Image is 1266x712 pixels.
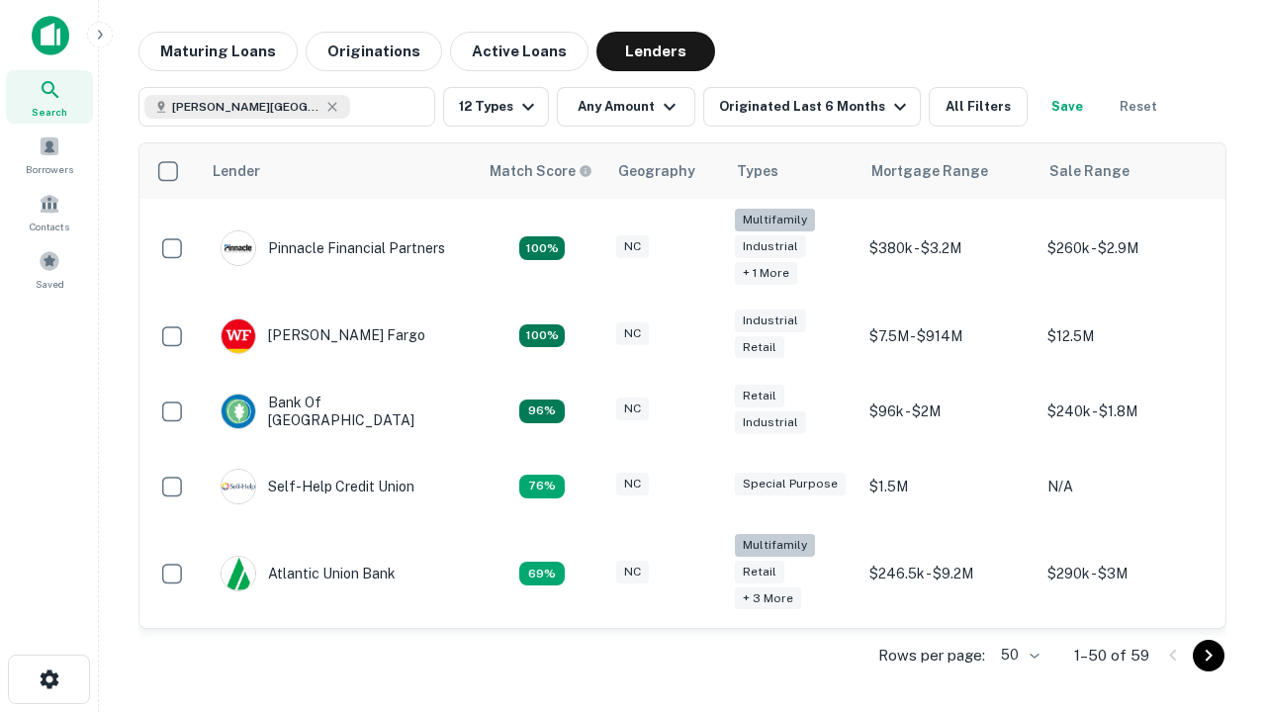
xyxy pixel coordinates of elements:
a: Search [6,70,93,124]
td: N/A [1038,449,1216,524]
div: Industrial [735,411,806,434]
span: Saved [36,276,64,292]
td: $7.5M - $914M [859,299,1038,374]
th: Sale Range [1038,143,1216,199]
p: Rows per page: [878,644,985,667]
th: Types [725,143,859,199]
div: + 3 more [735,587,801,610]
button: Go to next page [1193,640,1224,671]
div: Self-help Credit Union [221,469,414,504]
td: $12.5M [1038,299,1216,374]
div: Lender [213,159,260,183]
td: $290k - $3M [1038,524,1216,624]
div: Sale Range [1049,159,1130,183]
button: Originated Last 6 Months [703,87,921,127]
img: picture [222,231,255,265]
button: Maturing Loans [138,32,298,71]
div: Matching Properties: 14, hasApolloMatch: undefined [519,400,565,423]
td: $260k - $2.9M [1038,199,1216,299]
div: NC [616,322,649,345]
div: Atlantic Union Bank [221,556,396,591]
div: [PERSON_NAME] Fargo [221,318,425,354]
div: Industrial [735,235,806,258]
div: Multifamily [735,209,815,231]
td: $96k - $2M [859,374,1038,449]
button: Lenders [596,32,715,71]
div: Bank Of [GEOGRAPHIC_DATA] [221,394,458,429]
div: Pinnacle Financial Partners [221,230,445,266]
th: Capitalize uses an advanced AI algorithm to match your search with the best lender. The match sco... [478,143,606,199]
div: NC [616,235,649,258]
a: Contacts [6,185,93,238]
a: Saved [6,242,93,296]
div: NC [616,398,649,420]
span: Borrowers [26,161,73,177]
div: Industrial [735,310,806,332]
button: Active Loans [450,32,588,71]
div: Matching Properties: 15, hasApolloMatch: undefined [519,324,565,348]
div: Geography [618,159,695,183]
img: capitalize-icon.png [32,16,69,55]
div: Multifamily [735,534,815,557]
td: $380k - $3.2M [859,199,1038,299]
td: $1.5M [859,449,1038,524]
div: Matching Properties: 10, hasApolloMatch: undefined [519,562,565,585]
a: Borrowers [6,128,93,181]
div: Special Purpose [735,473,846,495]
p: 1–50 of 59 [1074,644,1149,667]
span: Search [32,104,67,120]
div: Originated Last 6 Months [719,95,912,119]
button: Reset [1107,87,1170,127]
img: picture [222,557,255,590]
td: $240k - $1.8M [1038,374,1216,449]
button: Save your search to get updates of matches that match your search criteria. [1036,87,1099,127]
td: $246.5k - $9.2M [859,524,1038,624]
img: picture [222,319,255,353]
img: picture [222,395,255,428]
button: 12 Types [443,87,549,127]
iframe: Chat Widget [1167,490,1266,585]
div: 50 [993,641,1042,669]
button: Any Amount [557,87,695,127]
div: Mortgage Range [871,159,988,183]
div: Capitalize uses an advanced AI algorithm to match your search with the best lender. The match sco... [490,160,592,182]
div: Types [737,159,778,183]
div: Matching Properties: 11, hasApolloMatch: undefined [519,475,565,498]
div: Retail [735,561,784,583]
div: Matching Properties: 26, hasApolloMatch: undefined [519,236,565,260]
button: Originations [306,32,442,71]
th: Lender [201,143,478,199]
span: [PERSON_NAME][GEOGRAPHIC_DATA], [GEOGRAPHIC_DATA] [172,98,320,116]
div: + 1 more [735,262,797,285]
h6: Match Score [490,160,588,182]
div: Retail [735,385,784,407]
span: Contacts [30,219,69,234]
div: Retail [735,336,784,359]
img: picture [222,470,255,503]
button: All Filters [929,87,1028,127]
th: Geography [606,143,725,199]
th: Mortgage Range [859,143,1038,199]
div: NC [616,473,649,495]
div: NC [616,561,649,583]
